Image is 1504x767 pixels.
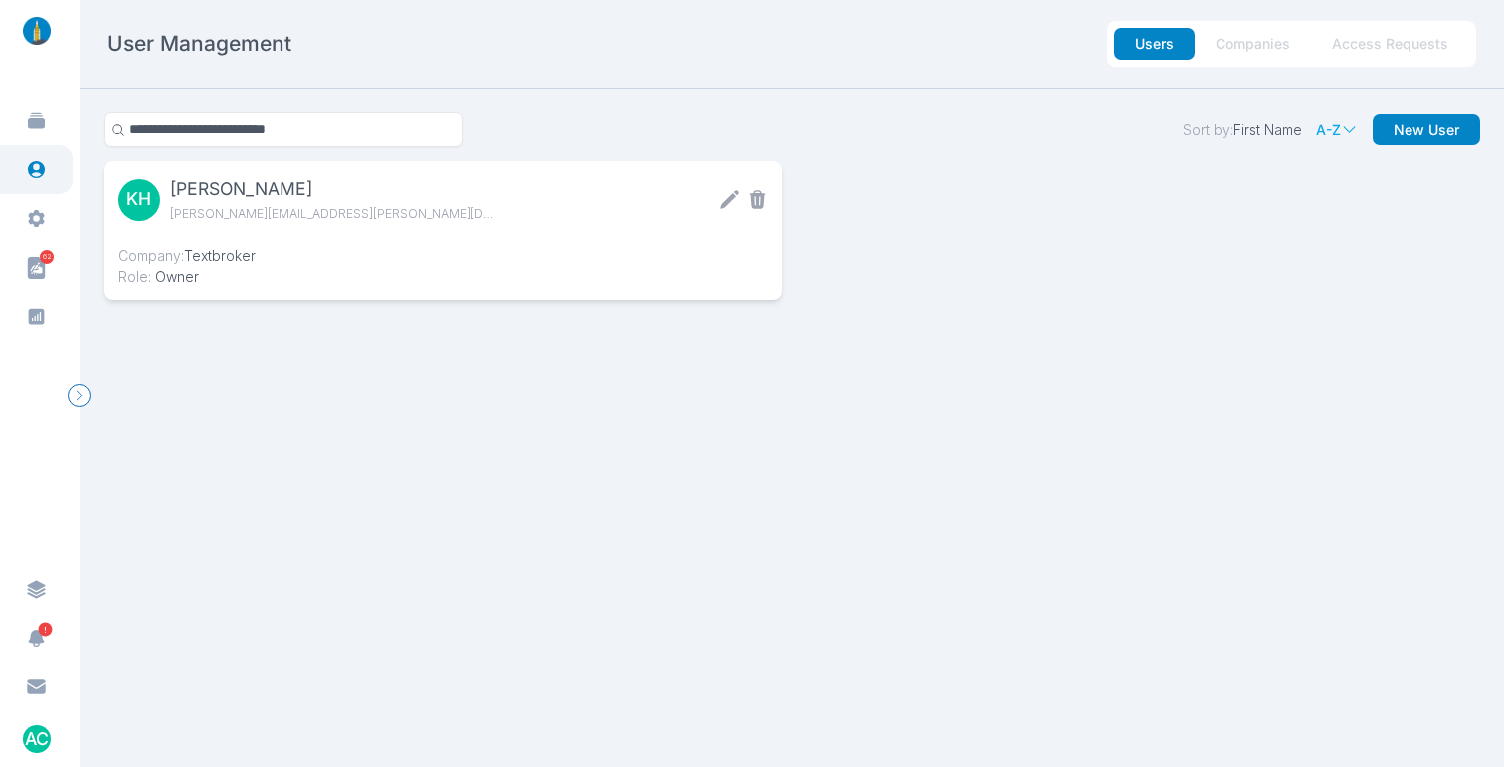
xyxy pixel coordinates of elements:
[118,247,184,264] span: Company:
[1114,28,1195,60] button: Users
[40,250,54,264] span: 62
[170,203,496,224] span: [PERSON_NAME][EMAIL_ADDRESS][PERSON_NAME][DOMAIN_NAME]
[1316,121,1341,139] p: A-Z
[118,268,151,285] span: Role:
[118,179,160,221] div: KH
[1183,121,1233,138] span: Sort by:
[170,175,496,203] span: [PERSON_NAME]
[107,30,291,58] h2: User Management
[1311,28,1469,60] button: Access Requests
[1316,121,1359,139] button: A-Z
[1373,114,1480,146] button: New User
[1183,121,1302,139] p: First Name
[118,266,199,287] p: Owner
[1195,28,1311,60] button: Companies
[118,245,256,266] p: Textbroker
[16,17,58,45] img: linklaunch_small.2ae18699.png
